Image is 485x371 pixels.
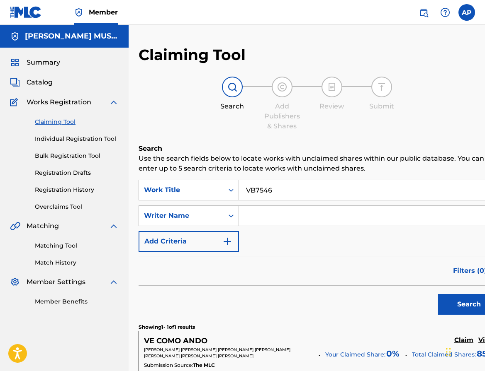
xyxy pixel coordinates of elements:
[35,185,119,194] a: Registration History
[212,101,253,111] div: Search
[10,277,20,287] img: Member Settings
[325,350,385,359] span: Your Claimed Share:
[458,4,475,21] div: User Menu
[35,152,119,160] a: Bulk Registration Tool
[25,31,119,41] h5: MAXIMO AGUIRRE MUSIC PUBLISHING, INC.
[74,7,84,17] img: Top Rightsholder
[139,46,246,64] h2: Claiming Tool
[227,82,237,92] img: step indicator icon for Search
[144,347,290,359] span: [PERSON_NAME] [PERSON_NAME] [PERSON_NAME] [PERSON_NAME] [PERSON_NAME] [PERSON_NAME] [PERSON_NAME]
[109,221,119,231] img: expand
[446,340,451,364] div: Drag
[440,7,450,17] img: help
[89,7,118,17] span: Member
[10,221,20,231] img: Matching
[222,236,232,246] img: 9d2ae6d4665cec9f34b9.svg
[144,211,219,221] div: Writer Name
[361,101,402,111] div: Submit
[35,202,119,211] a: Overclaims Tool
[444,331,485,371] iframe: Chat Widget
[109,97,119,107] img: expand
[415,4,432,21] a: Public Search
[144,361,193,369] span: Submission Source:
[261,101,303,131] div: Add Publishers & Shares
[27,277,85,287] span: Member Settings
[10,6,42,18] img: MLC Logo
[139,231,239,252] button: Add Criteria
[35,258,119,267] a: Match History
[35,135,119,143] a: Individual Registration Tool
[10,97,21,107] img: Works Registration
[10,31,20,41] img: Accounts
[412,351,476,358] span: Total Claimed Shares:
[27,97,91,107] span: Works Registration
[144,336,207,346] h5: VE COMO ANDO
[386,347,400,360] span: 0 %
[27,58,60,67] span: Summary
[462,243,485,310] iframe: Resource Center
[139,323,195,331] p: Showing 1 - 1 of 1 results
[419,7,429,17] img: search
[35,169,119,177] a: Registration Drafts
[27,77,53,87] span: Catalog
[377,82,387,92] img: step indicator icon for Submit
[277,82,287,92] img: step indicator icon for Add Publishers & Shares
[35,241,119,250] a: Matching Tool
[144,185,219,195] div: Work Title
[10,77,53,87] a: CatalogCatalog
[327,82,337,92] img: step indicator icon for Review
[10,58,60,67] a: SummarySummary
[35,297,119,306] a: Member Benefits
[10,58,20,67] img: Summary
[437,4,453,21] div: Help
[27,221,59,231] span: Matching
[193,361,215,369] span: The MLC
[35,118,119,126] a: Claiming Tool
[109,277,119,287] img: expand
[10,77,20,87] img: Catalog
[311,101,353,111] div: Review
